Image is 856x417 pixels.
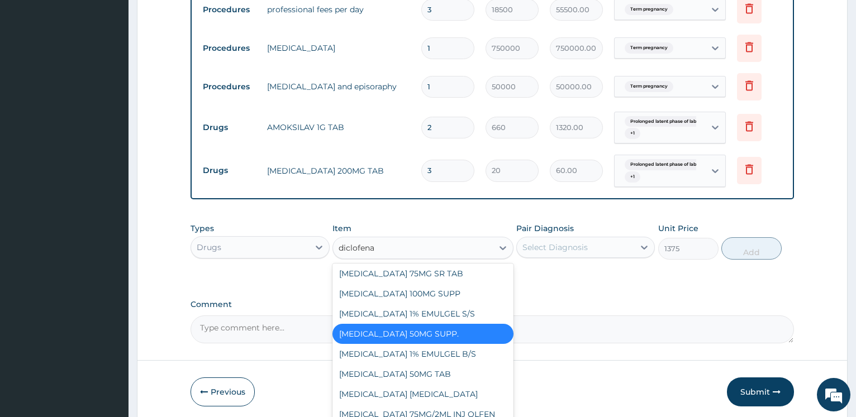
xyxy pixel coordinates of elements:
[625,128,640,139] span: + 1
[191,377,255,406] button: Previous
[625,116,708,127] span: Prolonged latent phase of labo...
[658,223,698,234] label: Unit Price
[625,42,673,54] span: Term pregnancy
[516,223,574,234] label: Pair Diagnosis
[6,289,213,328] textarea: Type your message and hit 'Enter'
[261,160,416,182] td: [MEDICAL_DATA] 200MG TAB
[21,56,45,84] img: d_794563401_company_1708531726252_794563401
[58,63,188,77] div: Chat with us now
[332,223,351,234] label: Item
[197,242,221,253] div: Drugs
[332,344,513,364] div: [MEDICAL_DATA] 1% EMULGEL B/S
[197,117,261,138] td: Drugs
[65,133,154,246] span: We're online!
[183,6,210,32] div: Minimize live chat window
[721,237,782,260] button: Add
[727,377,794,406] button: Submit
[332,263,513,284] div: [MEDICAL_DATA] 75MG SR TAB
[197,76,261,97] td: Procedures
[332,384,513,404] div: [MEDICAL_DATA] [MEDICAL_DATA]
[332,304,513,324] div: [MEDICAL_DATA] 1% EMULGEL S/S
[261,37,416,59] td: [MEDICAL_DATA]
[625,81,673,92] span: Term pregnancy
[197,38,261,59] td: Procedures
[261,116,416,138] td: AMOKSILAV 1G TAB
[625,4,673,15] span: Term pregnancy
[197,160,261,181] td: Drugs
[191,300,794,309] label: Comment
[191,224,214,233] label: Types
[261,75,416,98] td: [MEDICAL_DATA] and episoraphy
[522,242,588,253] div: Select Diagnosis
[625,171,640,183] span: + 1
[332,284,513,304] div: [MEDICAL_DATA] 100MG SUPP
[625,159,708,170] span: Prolonged latent phase of labo...
[332,364,513,384] div: [MEDICAL_DATA] 50MG TAB
[332,324,513,344] div: [MEDICAL_DATA] 50MG SUPP.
